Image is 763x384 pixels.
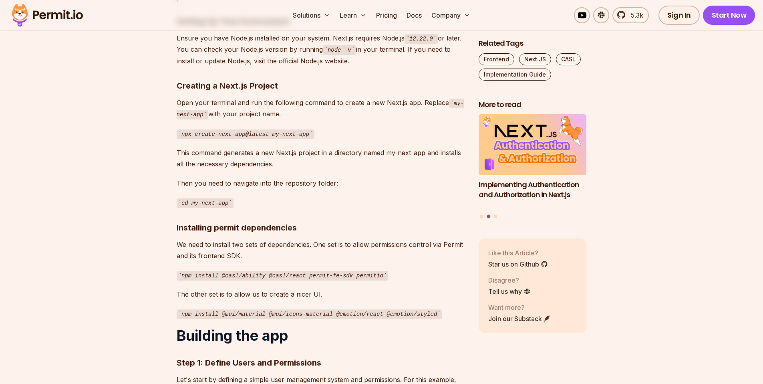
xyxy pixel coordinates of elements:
code: npm install @mui/material @mui/icons-material @emotion/react @emotion/styled [177,309,442,319]
a: 5.3k [612,7,649,23]
button: Go to slide 1 [480,215,483,218]
a: Implementing Authentication and Authorization in Next.jsImplementing Authentication and Authoriza... [479,115,587,210]
p: Disagree? [488,275,531,285]
a: Tell us why [488,287,531,296]
span: 5.3k [626,10,643,20]
strong: Creating a Next.js Project [177,81,278,91]
strong: Installing permit dependencies [177,223,297,232]
code: node -v [323,45,356,55]
img: Permit logo [8,2,87,29]
a: Join our Substack [488,314,551,323]
p: We need to install two sets of dependencies. One set is to allow permissions control via Permit a... [177,239,466,261]
p: Ensure you have Node.js installed on your system. Next.js requires Node.js or later. You can chec... [177,32,466,67]
button: Go to slide 2 [487,215,490,218]
a: Start Now [703,6,755,25]
img: Implementing Authentication and Authorization in Next.js [479,115,587,176]
p: The other set is to allow us to create a nicer UI. [177,289,466,300]
a: Docs [403,7,425,23]
p: Want more? [488,303,551,312]
h2: More to read [479,100,587,110]
li: 2 of 3 [479,115,587,210]
a: Frontend [479,53,514,65]
strong: Step 1: Define Users and Permissions [177,358,321,368]
code: npx create-next-app@latest my-next-app [177,129,314,139]
p: Then you need to navigate into the repository folder: [177,178,466,189]
button: Company [428,7,473,23]
a: Sign In [658,6,700,25]
a: Next.JS [519,53,551,65]
p: This command generates a new Next.js project in a directory named my-next-app and installs all th... [177,147,466,170]
strong: Building the app [177,327,288,344]
h3: Implementing Authentication and Authorization in Next.js [479,180,587,200]
code: 12.22.0 [405,34,438,44]
div: Posts [479,115,587,220]
a: CASL [556,53,581,65]
code: cd my-next-app [177,198,234,208]
a: Pricing [373,7,400,23]
button: Solutions [290,7,333,23]
p: Open your terminal and run the following command to create a new Next.js app. Replace with your p... [177,97,466,120]
a: Implementation Guide [479,69,551,81]
code: npm install @casl/ability @casl/react permit-fe-sdk permitio [177,271,389,281]
button: Learn [336,7,370,23]
button: Go to slide 3 [494,215,497,218]
p: Like this Article? [488,248,548,258]
a: Star us on Github [488,259,548,269]
h2: Related Tags [479,38,587,49]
